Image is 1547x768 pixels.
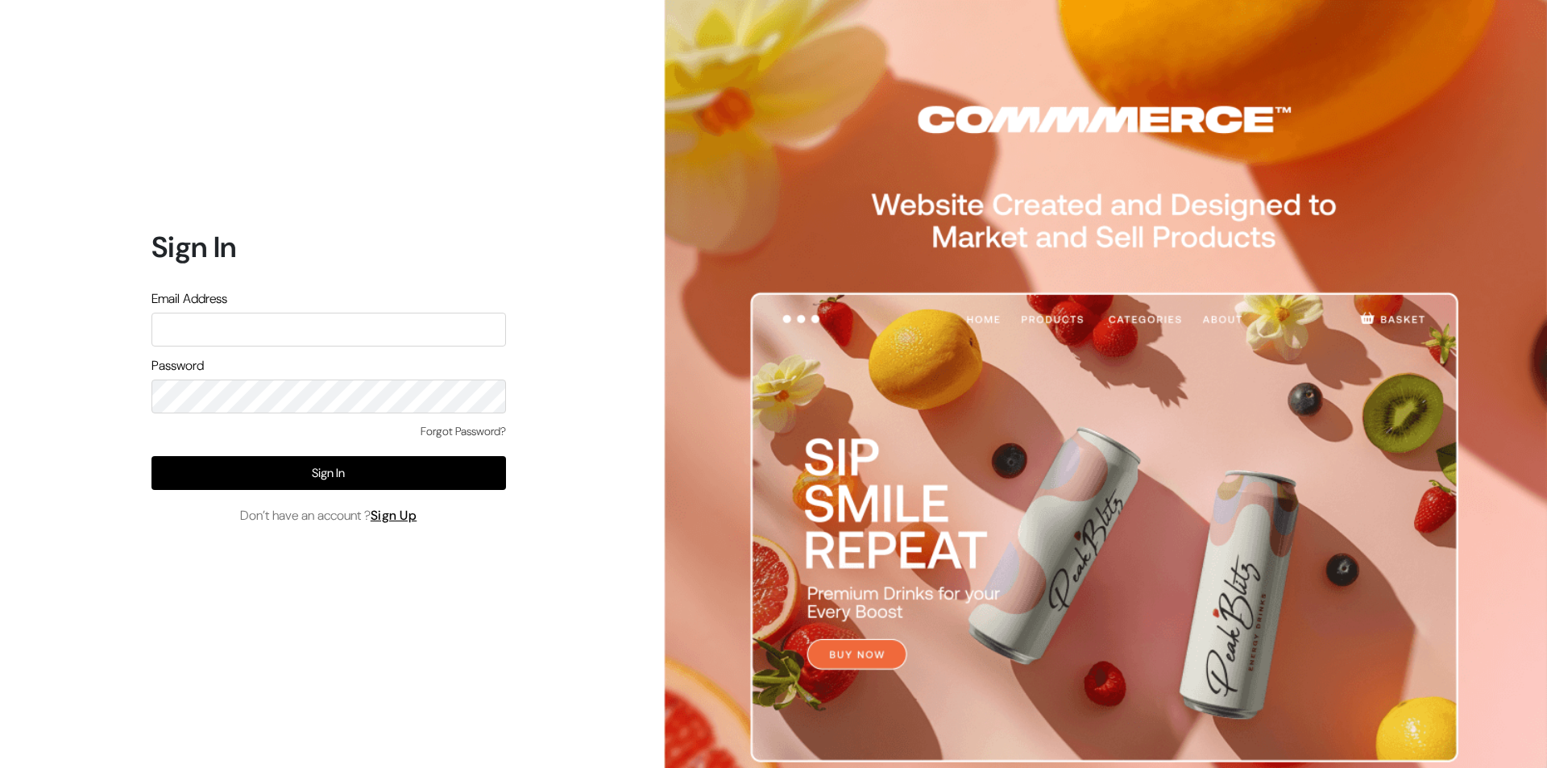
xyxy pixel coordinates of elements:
[421,423,506,440] a: Forgot Password?
[151,230,506,264] h1: Sign In
[240,506,417,525] span: Don’t have an account ?
[151,356,204,376] label: Password
[151,456,506,490] button: Sign In
[371,507,417,524] a: Sign Up
[151,289,227,309] label: Email Address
